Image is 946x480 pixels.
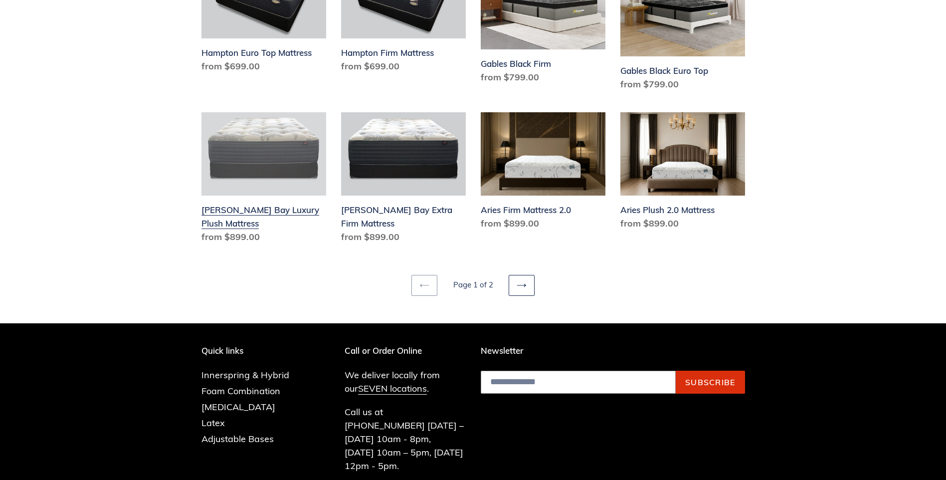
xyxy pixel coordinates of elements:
[481,371,676,394] input: Email address
[620,112,745,234] a: Aries Plush 2.0 Mattress
[358,383,427,395] a: SEVEN locations
[201,385,280,397] a: Foam Combination
[345,346,466,356] p: Call or Order Online
[201,112,326,247] a: Chadwick Bay Luxury Plush Mattress
[345,368,466,395] p: We deliver locally from our .
[201,401,275,413] a: [MEDICAL_DATA]
[676,371,745,394] button: Subscribe
[481,112,605,234] a: Aries Firm Mattress 2.0
[481,346,745,356] p: Newsletter
[201,417,225,429] a: Latex
[201,346,304,356] p: Quick links
[345,405,466,473] p: Call us at [PHONE_NUMBER] [DATE] – [DATE] 10am - 8pm, [DATE] 10am – 5pm, [DATE] 12pm - 5pm.
[201,369,289,381] a: Innerspring & Hybrid
[439,279,507,291] li: Page 1 of 2
[341,112,466,247] a: Chadwick Bay Extra Firm Mattress
[685,377,736,387] span: Subscribe
[201,433,274,445] a: Adjustable Bases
